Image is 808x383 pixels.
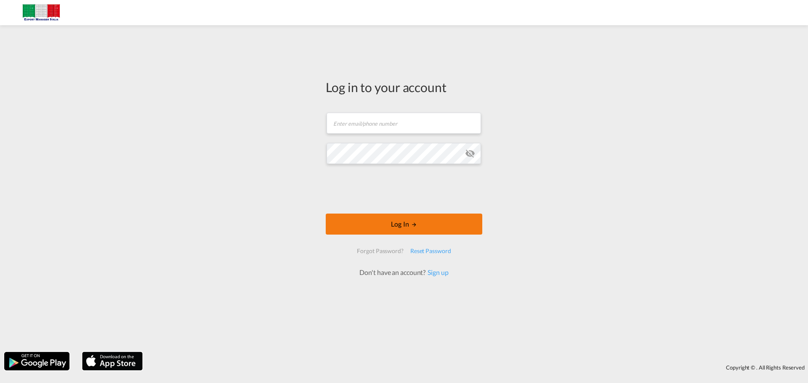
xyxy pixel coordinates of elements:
[326,214,482,235] button: LOGIN
[340,172,468,205] iframe: reCAPTCHA
[407,243,454,259] div: Reset Password
[3,351,70,371] img: google.png
[81,351,144,371] img: apple.png
[425,268,448,276] a: Sign up
[326,78,482,96] div: Log in to your account
[353,243,407,259] div: Forgot Password?
[13,3,69,22] img: 51022700b14f11efa3148557e262d94e.jpg
[147,360,808,375] div: Copyright © . All Rights Reserved
[465,148,475,158] md-icon: icon-eye-off
[350,268,457,277] div: Don't have an account?
[327,113,481,134] input: Enter email/phone number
